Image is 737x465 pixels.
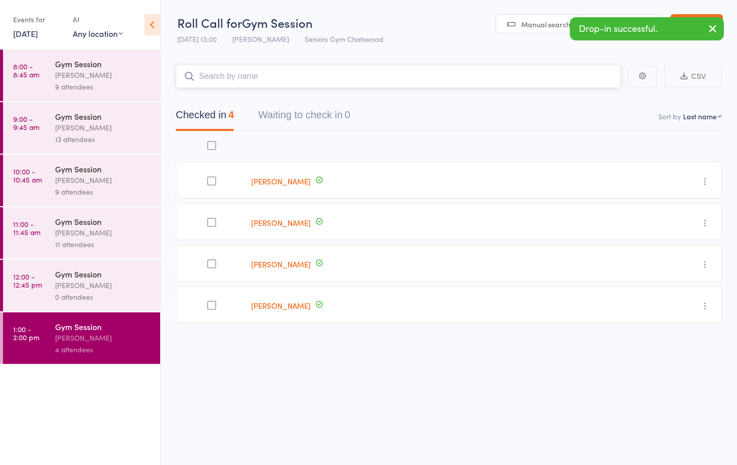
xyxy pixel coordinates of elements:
div: Gym Session [55,268,152,280]
a: [PERSON_NAME] [251,259,311,269]
a: [PERSON_NAME] [251,300,311,311]
a: 1:00 -2:00 pmGym Session[PERSON_NAME]4 attendees [3,312,160,364]
a: 9:00 -9:45 amGym Session[PERSON_NAME]13 attendees [3,102,160,154]
a: [PERSON_NAME] [251,217,311,228]
div: Events for [13,11,63,28]
time: 11:00 - 11:45 am [13,220,40,236]
div: Any location [73,28,123,39]
div: [PERSON_NAME] [55,332,152,344]
div: Gym Session [55,58,152,69]
div: 9 attendees [55,186,152,198]
a: 8:00 -8:45 amGym Session[PERSON_NAME]9 attendees [3,50,160,101]
div: 4 attendees [55,344,152,355]
label: Sort by [658,111,681,121]
div: At [73,11,123,28]
a: [PERSON_NAME] [251,176,311,187]
a: Exit roll call [670,14,723,34]
a: [DATE] [13,28,38,39]
div: Drop-in successful. [570,17,724,40]
div: 11 attendees [55,239,152,250]
div: 4 [228,109,234,120]
span: Roll Call for [177,14,242,31]
span: [DATE] 13:00 [177,34,217,44]
div: [PERSON_NAME] [55,174,152,186]
div: [PERSON_NAME] [55,227,152,239]
div: Gym Session [55,163,152,174]
div: Gym Session [55,111,152,122]
time: 8:00 - 8:45 am [13,62,39,78]
a: 12:00 -12:45 pmGym Session[PERSON_NAME]0 attendees [3,260,160,311]
div: [PERSON_NAME] [55,122,152,133]
div: Last name [683,111,717,121]
span: Seniors Gym Chatswood [305,34,383,44]
a: 10:00 -10:45 amGym Session[PERSON_NAME]9 attendees [3,155,160,206]
div: Gym Session [55,216,152,227]
div: 13 attendees [55,133,152,145]
div: 9 attendees [55,81,152,92]
time: 9:00 - 9:45 am [13,115,39,131]
div: [PERSON_NAME] [55,69,152,81]
time: 1:00 - 2:00 pm [13,325,39,341]
div: Gym Session [55,321,152,332]
div: [PERSON_NAME] [55,280,152,291]
div: 0 attendees [55,291,152,303]
div: 0 [345,109,350,120]
span: [PERSON_NAME] [232,34,289,44]
input: Search by name [176,65,621,88]
button: CSV [664,66,722,87]
span: Gym Session [242,14,313,31]
button: Checked in4 [176,104,234,131]
button: Waiting to check in0 [258,104,350,131]
time: 12:00 - 12:45 pm [13,272,42,289]
a: 11:00 -11:45 amGym Session[PERSON_NAME]11 attendees [3,207,160,259]
span: Manual search [521,19,570,29]
time: 10:00 - 10:45 am [13,167,42,183]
